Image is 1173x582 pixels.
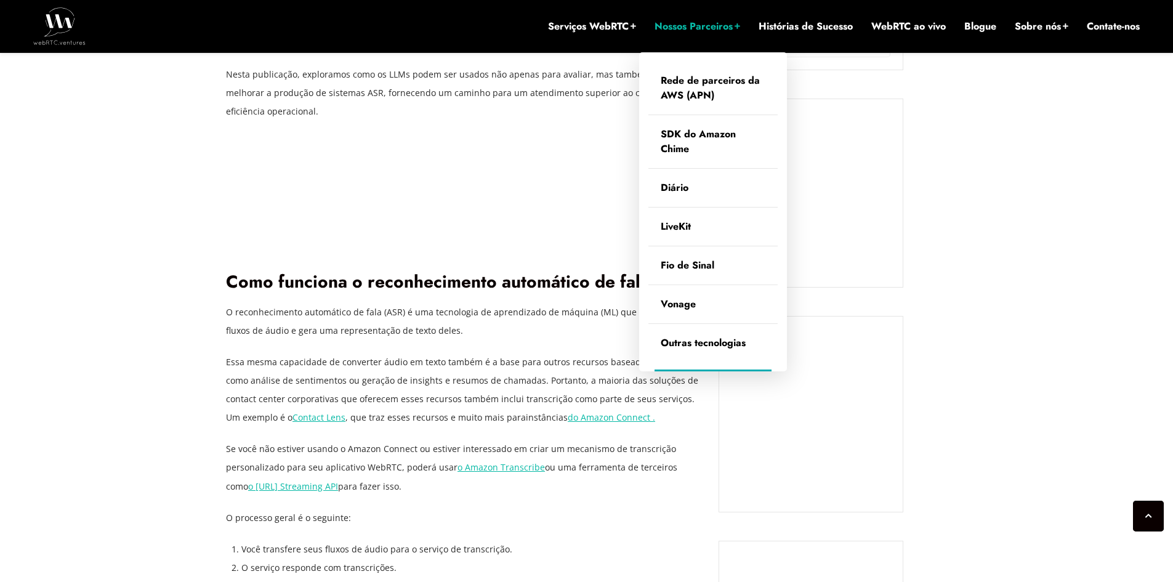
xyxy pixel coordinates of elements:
[241,543,512,555] font: Você transfere seus fluxos de áudio para o serviço de transcrição.
[661,336,746,350] font: Outras tecnologias
[345,411,526,423] font: , que traz esses recursos e muito mais para
[661,219,691,233] font: LiveKit
[759,19,853,33] font: Histórias de Sucesso
[226,512,351,523] font: O processo geral é o seguinte:
[732,111,890,275] iframe: CTA incorporado
[648,246,778,285] a: Fio de Sinal
[33,7,86,44] img: WebRTC.ventures
[248,480,338,492] a: o [URL] Streaming API
[548,20,636,33] a: Serviços WebRTC
[661,258,714,272] font: Fio de Sinal
[759,20,853,33] a: Histórias de Sucesso
[458,461,545,473] a: o Amazon Transcribe
[871,20,946,33] a: WebRTC ao vivo
[661,180,688,195] font: Diário
[661,127,736,156] font: SDK do Amazon Chime
[871,19,946,33] font: WebRTC ao vivo
[648,208,778,246] a: LiveKit
[568,411,655,423] a: do Amazon Connect .
[1015,20,1068,33] a: Sobre nós
[526,411,568,423] font: instâncias
[661,297,696,311] font: Vonage
[338,480,401,492] font: para fazer isso.
[648,115,778,168] a: SDK do Amazon Chime
[1087,19,1140,33] font: Contate-nos
[964,19,996,33] font: Blogue
[226,443,676,473] font: Se você não estiver usando o Amazon Connect ou estiver interessado em criar um mecanismo de trans...
[964,20,996,33] a: Blogue
[241,562,397,573] font: O serviço responde com transcrições.
[548,19,629,33] font: Serviços WebRTC
[648,62,778,115] a: Rede de parceiros da AWS (APN)
[226,461,677,491] font: ou uma ferramenta de terceiros como
[292,411,345,423] a: Contact Lens
[1087,20,1140,33] a: Contate-nos
[655,19,733,33] font: Nossos Parceiros
[648,285,778,323] a: Vonage
[226,68,672,117] font: Nesta publicação, exploramos como os LLMs podem ser usados ​​não apenas para avaliar, mas também ...
[732,329,890,499] iframe: CTA incorporado
[648,324,778,362] a: Outras tecnologias
[226,134,700,228] iframe: CTA incorporado
[226,306,676,336] font: O reconhecimento automático de fala (ASR) é uma tecnologia de aprendizado de máquina (ML) que pro...
[661,73,760,102] font: Rede de parceiros da AWS (APN)
[648,169,778,207] a: Diário
[1015,19,1061,33] font: Sobre nós
[226,269,661,294] font: Como funciona o reconhecimento automático de fala?
[226,356,698,423] font: Essa mesma capacidade de converter áudio em texto também é a base para outros recursos baseados e...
